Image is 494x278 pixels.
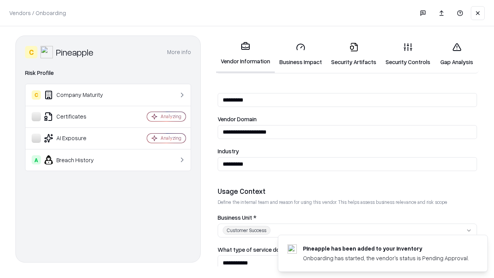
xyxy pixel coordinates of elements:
[218,215,477,220] label: Business Unit *
[32,90,124,100] div: Company Maturity
[32,155,124,164] div: Breach History
[32,155,41,164] div: A
[25,46,37,58] div: C
[218,199,477,205] p: Define the internal team and reason for using this vendor. This helps assess business relevance a...
[288,244,297,254] img: pineappleenergy.com
[218,116,477,122] label: Vendor Domain
[41,46,53,58] img: Pineapple
[32,90,41,100] div: C
[327,36,381,72] a: Security Artifacts
[56,46,93,58] div: Pineapple
[161,135,181,141] div: Analyzing
[218,148,477,154] label: Industry
[167,45,191,59] button: More info
[9,9,66,17] p: Vendors / Onboarding
[218,186,477,196] div: Usage Context
[32,134,124,143] div: AI Exposure
[275,36,327,72] a: Business Impact
[32,112,124,121] div: Certificates
[161,113,181,120] div: Analyzing
[25,68,191,78] div: Risk Profile
[216,36,275,73] a: Vendor Information
[303,244,469,253] div: Pineapple has been added to your inventory
[435,36,479,72] a: Gap Analysis
[218,224,477,237] button: Customer Success
[223,226,271,235] div: Customer Success
[218,247,477,253] label: What type of service does the vendor provide? *
[303,254,469,262] div: Onboarding has started, the vendor's status is Pending Approval.
[381,36,435,72] a: Security Controls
